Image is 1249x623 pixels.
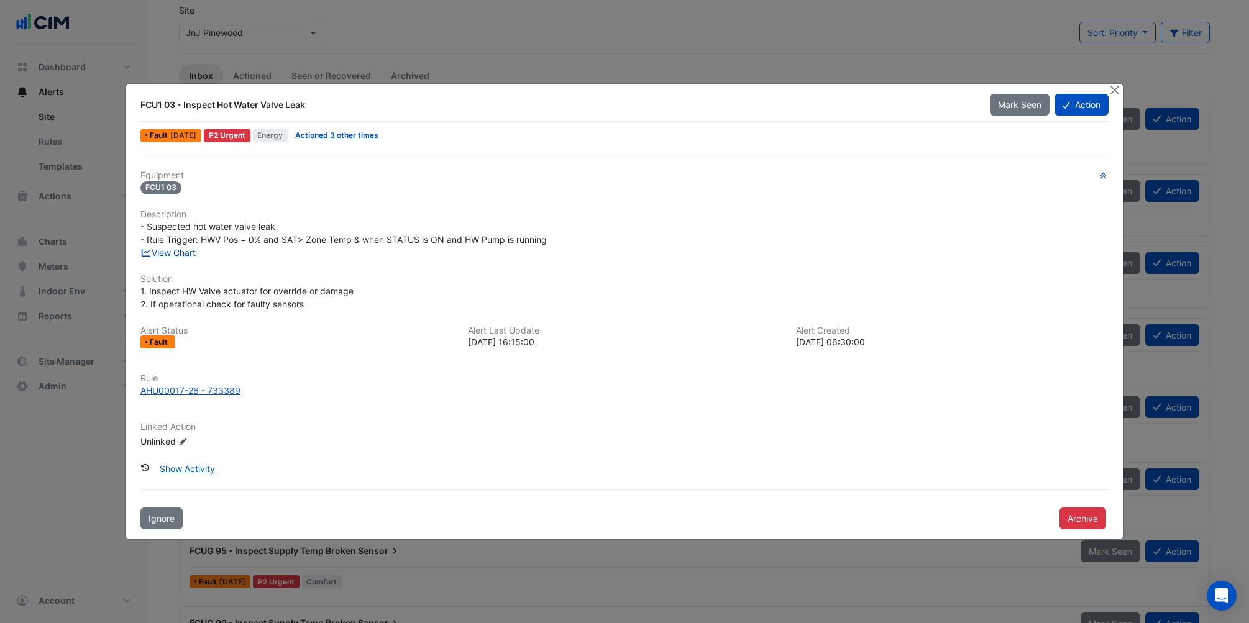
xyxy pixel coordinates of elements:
[253,129,288,142] span: Energy
[140,209,1109,220] h6: Description
[140,99,975,111] div: FCU1 03 - Inspect Hot Water Valve Leak
[1108,84,1121,97] button: Close
[796,325,1109,336] h6: Alert Created
[204,129,250,142] div: P2 Urgent
[1055,94,1109,116] button: Action
[140,247,196,258] a: View Chart
[468,335,780,348] div: [DATE] 16:15:00
[150,339,170,346] span: Fault
[1207,581,1237,611] div: Open Intercom Messenger
[1059,507,1106,529] button: Archive
[140,384,240,397] div: AHU00017-26 - 733389
[140,221,547,245] span: - Suspected hot water valve leak - Rule Trigger: HWV Pos = 0% and SAT> Zone Temp & when STATUS is...
[140,170,1109,181] h6: Equipment
[796,335,1109,348] div: [DATE] 06:30:00
[140,325,453,336] h6: Alert Status
[468,325,780,336] h6: Alert Last Update
[990,94,1050,116] button: Mark Seen
[170,130,196,140] span: Tue 23-Sep-2025 16:15 IST
[140,286,354,309] span: 1. Inspect HW Valve actuator for override or damage 2. If operational check for faulty sensors
[152,458,223,480] button: Show Activity
[140,435,290,448] div: Unlinked
[998,99,1041,110] span: Mark Seen
[140,422,1109,432] h6: Linked Action
[140,181,181,194] span: FCU1 03
[178,437,188,447] fa-icon: Edit Linked Action
[149,513,175,524] span: Ignore
[140,274,1109,284] h6: Solution
[150,132,170,139] span: Fault
[140,373,1109,384] h6: Rule
[140,507,183,529] button: Ignore
[140,384,1109,397] a: AHU00017-26 - 733389
[295,130,378,140] a: Actioned 3 other times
